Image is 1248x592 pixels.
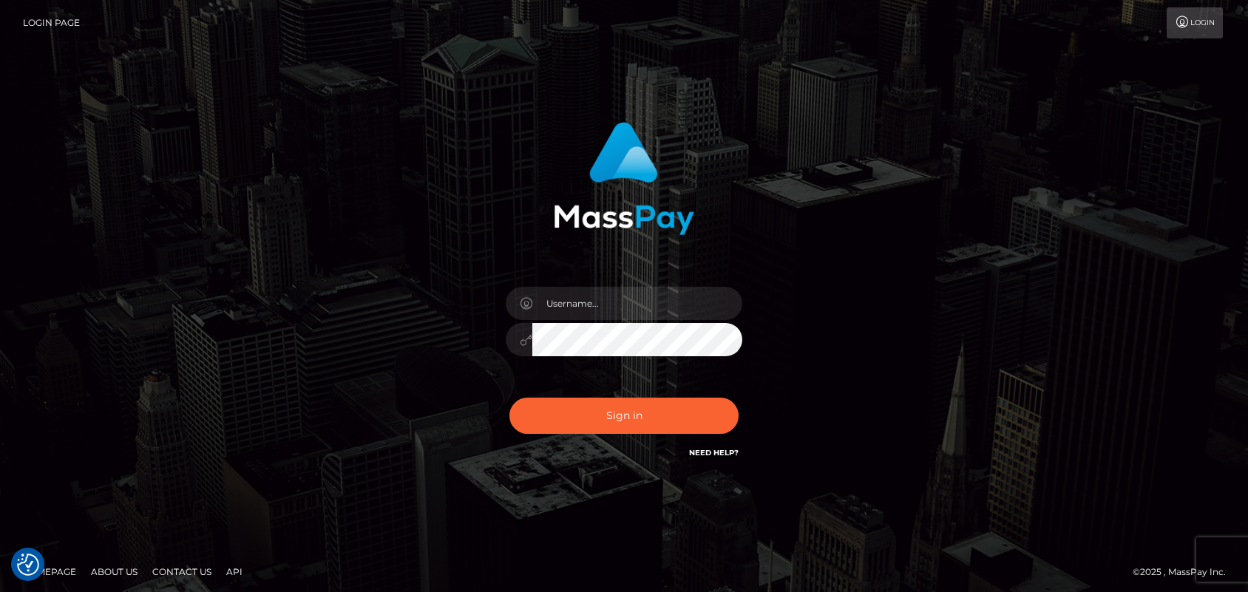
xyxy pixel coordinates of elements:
a: Login [1167,7,1223,38]
input: Username... [532,287,742,320]
img: Revisit consent button [17,554,39,576]
button: Sign in [509,398,739,434]
a: API [220,560,248,583]
a: Contact Us [146,560,217,583]
a: Login Page [23,7,80,38]
button: Consent Preferences [17,554,39,576]
a: Homepage [16,560,82,583]
img: MassPay Login [554,122,694,235]
a: About Us [85,560,143,583]
div: © 2025 , MassPay Inc. [1133,564,1237,580]
a: Need Help? [689,448,739,457]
